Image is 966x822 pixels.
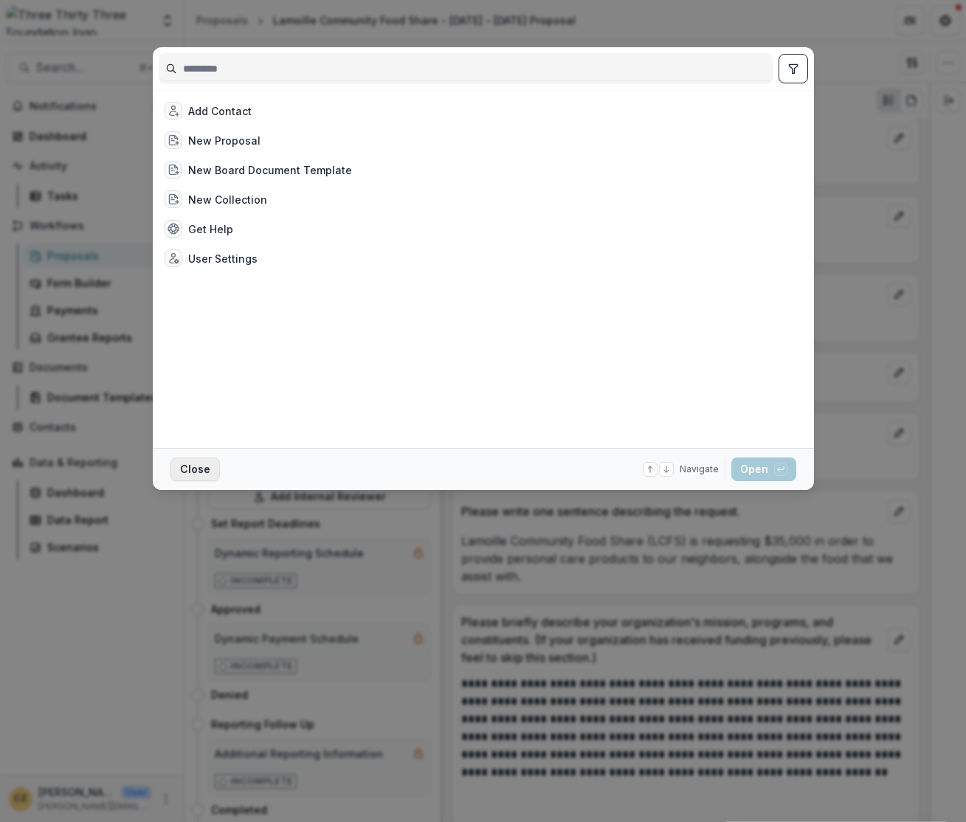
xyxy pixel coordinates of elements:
div: User Settings [188,251,258,266]
button: Close [170,457,220,481]
div: Get Help [188,221,233,237]
div: Add Contact [188,103,252,119]
button: toggle filters [779,54,808,83]
div: New Collection [188,192,267,207]
span: Navigate [680,463,719,476]
div: New Proposal [188,133,261,148]
button: Open [731,457,796,481]
div: New Board Document Template [188,162,352,178]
